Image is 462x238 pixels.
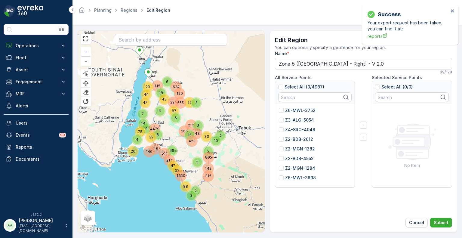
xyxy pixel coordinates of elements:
[4,52,69,64] button: Fleet
[142,90,145,94] div: 44
[285,117,314,123] p: Z3-ALG-5054
[145,147,154,156] div: 146
[185,98,189,102] div: 22
[173,166,182,175] div: 22
[85,58,88,63] span: −
[216,131,220,135] div: 2
[381,84,413,90] p: Select All (0/0)
[192,129,201,138] div: 143
[16,103,66,109] p: Alerts
[136,127,139,131] div: 78
[115,34,227,46] input: Search by address
[204,153,213,162] div: 805
[140,98,144,102] div: 47
[285,107,316,113] p: Z6-MWL-3752
[192,98,195,102] div: 2
[156,107,159,110] div: 9
[192,98,201,107] div: 2
[133,135,136,139] div: 4
[168,161,172,165] div: 47
[4,141,69,153] a: Reports
[204,164,207,168] div: 142
[187,191,190,195] div: 3
[169,98,173,101] div: 224
[434,220,448,226] p: Submit
[151,144,154,148] div: 118
[185,98,194,107] div: 22
[285,165,315,171] p: Z2-MGN-1284
[451,8,455,14] button: close
[145,7,171,13] span: Edit Region
[5,221,15,230] div: AA
[143,82,152,91] div: 29
[285,127,315,133] p: Z4-SRO-4048
[285,84,324,90] p: Select All (0/4987)
[81,79,90,88] div: Drag Layers
[191,187,195,190] div: 2
[79,224,99,232] img: Google
[153,82,156,85] div: 115
[169,98,178,107] div: 224
[163,77,172,86] div: 6
[79,224,99,232] a: Open this area in Google Maps (opens a new window)
[176,171,180,175] div: 1650
[285,136,313,142] p: Z2-BDB-2612
[160,149,164,153] div: 511
[275,36,452,45] p: Edit Region
[4,213,69,216] span: v 1.52.2
[156,88,160,92] div: 18
[168,146,171,150] div: 15
[150,125,159,134] div: 4479
[368,33,449,39] a: reports
[150,125,154,128] div: 4479
[160,149,169,158] div: 511
[430,218,452,227] button: Submit
[128,147,132,150] div: 26
[168,161,177,170] div: 47
[285,146,315,152] p: Z2-MGN-1282
[145,147,148,151] div: 146
[81,57,90,66] a: Zoom Out
[133,135,142,144] div: 4
[142,90,151,99] div: 44
[275,51,287,56] label: Name
[16,156,66,162] p: Documents
[404,162,420,168] p: No Item
[378,10,401,19] p: Success
[180,127,189,136] div: 266
[163,77,166,81] div: 6
[143,82,147,86] div: 29
[185,131,194,140] div: 15
[4,5,16,17] img: logo
[180,127,183,130] div: 266
[204,172,213,181] div: 315
[171,82,175,86] div: 624
[194,121,203,130] div: 3
[372,75,452,81] p: Selected Service Points
[202,132,211,141] div: 33
[171,82,180,91] div: 624
[285,175,316,181] p: Z6-MWL-3698
[153,130,162,139] div: 8
[193,158,202,167] div: 5
[4,117,69,129] a: Users
[16,144,66,150] p: Reports
[4,88,69,100] button: MRF
[204,147,207,150] div: 2
[81,48,90,57] a: Zoom In
[156,88,165,97] div: 18
[181,182,190,191] div: 88
[204,172,207,175] div: 315
[171,113,175,117] div: 6
[216,131,225,140] div: 2
[4,153,69,165] a: Documents
[153,82,162,91] div: 115
[17,5,43,17] img: logo_dark-DEwI_e13.png
[202,132,206,136] div: 33
[151,144,160,153] div: 118
[94,8,112,13] a: Planning
[204,164,213,173] div: 142
[16,67,57,73] p: Asset
[169,107,173,110] div: 87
